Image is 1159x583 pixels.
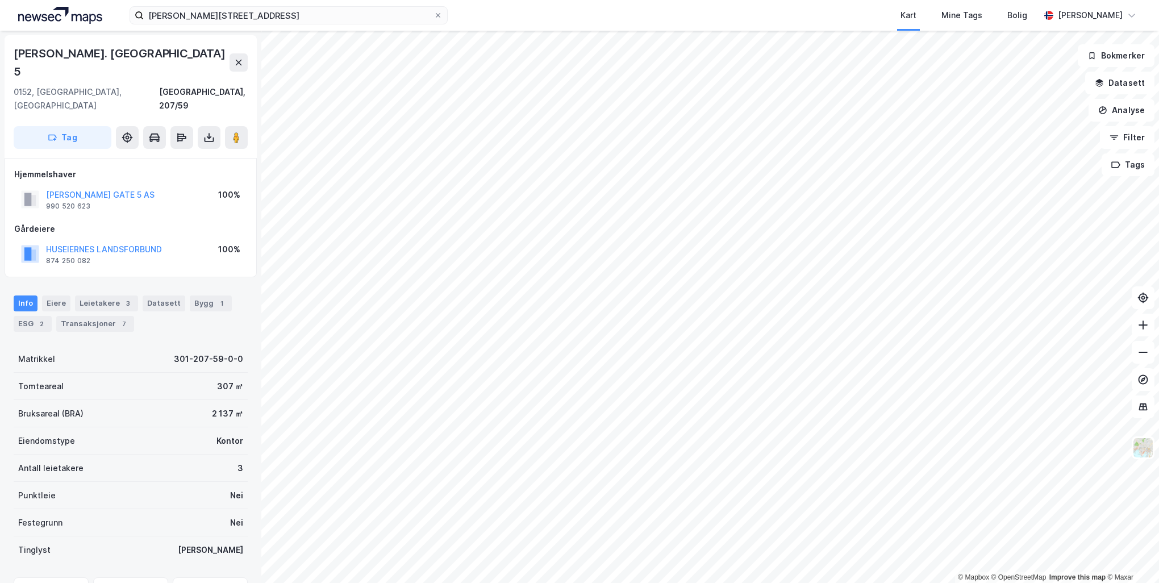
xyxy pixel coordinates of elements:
[1132,437,1154,459] img: Z
[118,318,130,330] div: 7
[174,352,243,366] div: 301-207-59-0-0
[217,380,243,393] div: 307 ㎡
[1085,72,1154,94] button: Datasett
[230,516,243,530] div: Nei
[18,380,64,393] div: Tomteareal
[144,7,433,24] input: Søk på adresse, matrikkel, gårdeiere, leietakere eller personer
[230,489,243,502] div: Nei
[14,222,247,236] div: Gårdeiere
[46,256,90,265] div: 874 250 082
[958,573,989,581] a: Mapbox
[941,9,982,22] div: Mine Tags
[18,407,84,420] div: Bruksareal (BRA)
[14,295,37,311] div: Info
[237,461,243,475] div: 3
[42,295,70,311] div: Eiere
[178,543,243,557] div: [PERSON_NAME]
[1102,153,1154,176] button: Tags
[1089,99,1154,122] button: Analyse
[14,85,159,113] div: 0152, [GEOGRAPHIC_DATA], [GEOGRAPHIC_DATA]
[1100,126,1154,149] button: Filter
[18,543,51,557] div: Tinglyst
[14,126,111,149] button: Tag
[218,188,240,202] div: 100%
[18,516,62,530] div: Festegrunn
[18,461,84,475] div: Antall leietakere
[1049,573,1106,581] a: Improve this map
[1007,9,1027,22] div: Bolig
[1058,9,1123,22] div: [PERSON_NAME]
[212,407,243,420] div: 2 137 ㎡
[122,298,134,309] div: 3
[18,7,102,24] img: logo.a4113a55bc3d86da70a041830d287a7e.svg
[159,85,248,113] div: [GEOGRAPHIC_DATA], 207/59
[14,316,52,332] div: ESG
[14,168,247,181] div: Hjemmelshaver
[14,44,230,81] div: [PERSON_NAME]. [GEOGRAPHIC_DATA] 5
[216,434,243,448] div: Kontor
[1102,528,1159,583] iframe: Chat Widget
[900,9,916,22] div: Kart
[18,489,56,502] div: Punktleie
[218,243,240,256] div: 100%
[216,298,227,309] div: 1
[1078,44,1154,67] button: Bokmerker
[18,352,55,366] div: Matrikkel
[1102,528,1159,583] div: Kontrollprogram for chat
[991,573,1047,581] a: OpenStreetMap
[56,316,134,332] div: Transaksjoner
[36,318,47,330] div: 2
[46,202,90,211] div: 990 520 623
[190,295,232,311] div: Bygg
[143,295,185,311] div: Datasett
[75,295,138,311] div: Leietakere
[18,434,75,448] div: Eiendomstype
